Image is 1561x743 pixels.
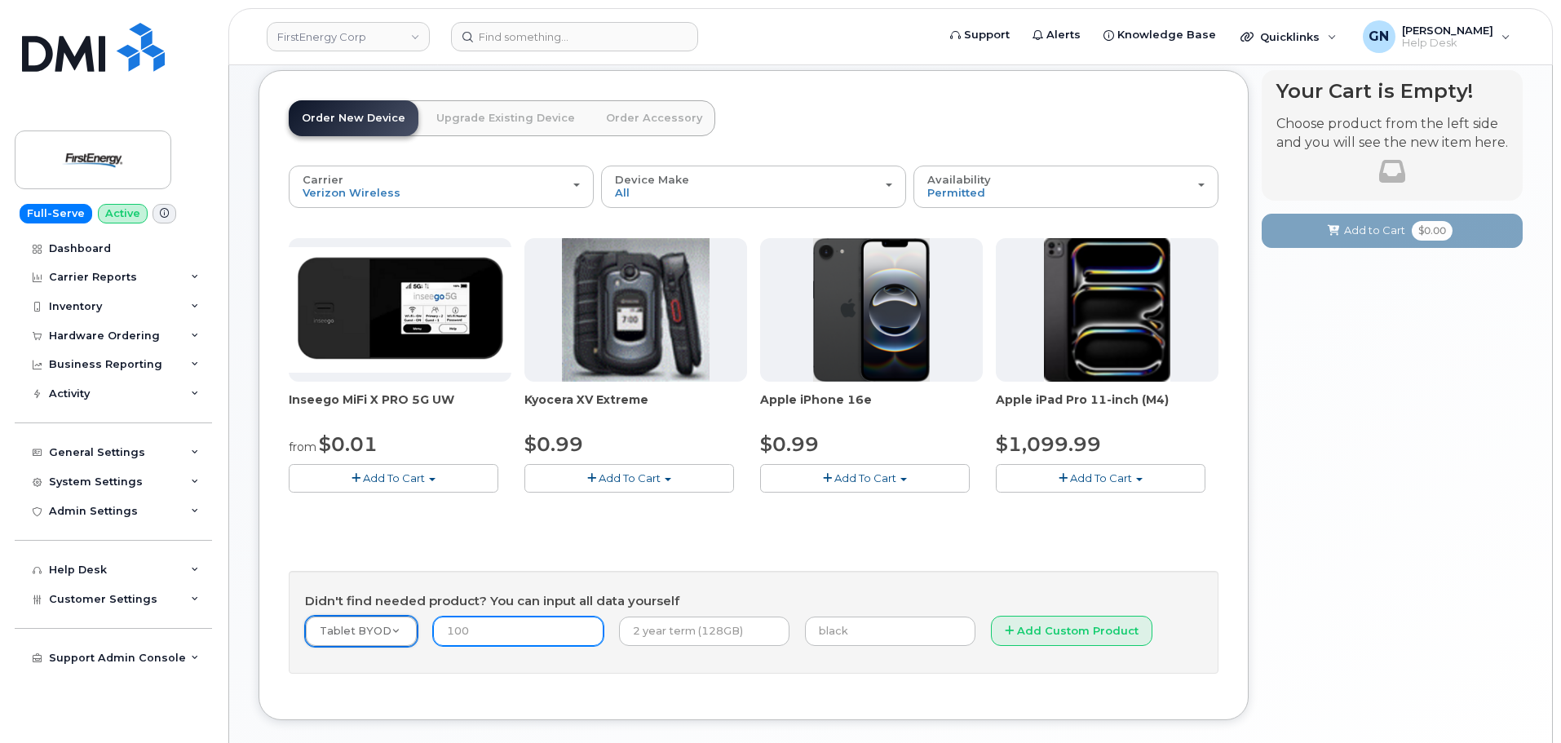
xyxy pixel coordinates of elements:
span: Support [964,27,1010,43]
span: Carrier [303,173,343,186]
span: Help Desk [1402,37,1493,50]
a: FirstEnergy Corp [267,22,430,51]
span: Tablet BYOD [320,625,391,637]
span: GN [1369,27,1389,46]
span: $0.00 [1412,221,1453,241]
div: Geoffrey Newport [1351,20,1522,53]
p: Choose product from the left side and you will see the new item here. [1276,115,1508,153]
span: Permitted [927,186,985,199]
span: Verizon Wireless [303,186,400,199]
span: $0.99 [524,432,583,456]
iframe: Messenger Launcher [1490,672,1549,731]
span: [PERSON_NAME] [1402,24,1493,37]
a: Order Accessory [593,100,715,136]
button: Add To Cart [760,464,970,493]
span: $0.99 [760,432,819,456]
h4: Didn't find needed product? You can input all data yourself [305,595,1202,608]
input: black [805,617,975,646]
button: Add To Cart [289,464,498,493]
h4: Your Cart is Empty! [1276,80,1508,102]
span: $0.01 [319,432,378,456]
a: Order New Device [289,100,418,136]
span: $1,099.99 [996,432,1101,456]
span: Knowledge Base [1117,27,1216,43]
div: Inseego MiFi X PRO 5G UW [289,391,511,424]
span: Add to Cart [1344,223,1405,238]
span: Alerts [1046,27,1081,43]
span: Add To Cart [363,471,425,484]
a: Tablet BYOD [306,617,417,646]
button: Carrier Verizon Wireless [289,166,594,208]
span: Add To Cart [599,471,661,484]
button: Add To Cart [996,464,1205,493]
img: xvextreme.gif [562,238,710,382]
button: Add Custom Product [991,616,1152,646]
div: Apple iPhone 16e [760,391,983,424]
input: Find something... [451,22,698,51]
div: Apple iPad Pro 11-inch (M4) [996,391,1218,424]
a: Support [939,19,1021,51]
small: from [289,440,316,454]
input: 2 year term (128GB) [619,617,789,646]
input: 100 [433,617,604,646]
img: Inseego.png [289,247,511,373]
span: Device Make [615,173,689,186]
a: Knowledge Base [1092,19,1227,51]
img: iphone16e.png [813,238,931,382]
span: Availability [927,173,991,186]
button: Device Make All [601,166,906,208]
div: Quicklinks [1229,20,1348,53]
a: Alerts [1021,19,1092,51]
button: Add To Cart [524,464,734,493]
div: Kyocera XV Extreme [524,391,747,424]
span: Add To Cart [1070,471,1132,484]
img: ipad_pro_11_m4.png [1044,238,1170,382]
a: Upgrade Existing Device [423,100,588,136]
span: Add To Cart [834,471,896,484]
button: Availability Permitted [913,166,1218,208]
button: Add to Cart $0.00 [1262,214,1523,247]
span: All [615,186,630,199]
span: Quicklinks [1260,30,1320,43]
